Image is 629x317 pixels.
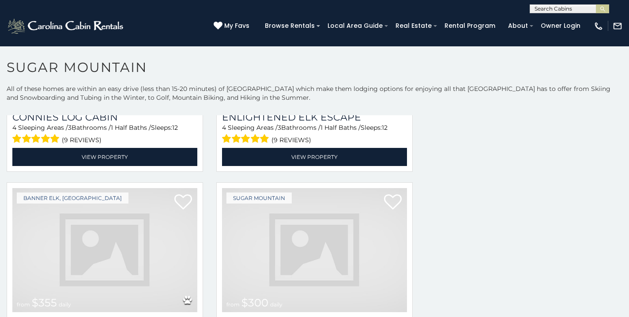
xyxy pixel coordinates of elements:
div: Sleeping Areas / Bathrooms / Sleeps: [12,123,197,146]
a: My Favs [214,21,252,31]
img: phone-regular-white.png [594,21,603,31]
span: from [226,301,240,308]
span: My Favs [224,21,249,30]
a: About [504,19,532,33]
a: View Property [12,148,197,166]
a: Sugar Mountain [226,192,292,204]
a: from $355 daily [12,188,197,312]
span: daily [270,301,282,308]
span: $355 [32,296,57,309]
a: Browse Rentals [260,19,319,33]
img: dummy-image.jpg [222,188,407,312]
a: Local Area Guide [323,19,387,33]
span: daily [59,301,71,308]
div: Sleeping Areas / Bathrooms / Sleeps: [222,123,407,146]
a: Rental Program [440,19,500,33]
a: Owner Login [536,19,585,33]
span: 12 [382,124,388,132]
img: White-1-2.png [7,17,126,35]
a: Enlightened Elk Escape [222,111,407,123]
span: 12 [172,124,178,132]
span: (9 reviews) [271,134,311,146]
span: (9 reviews) [62,134,102,146]
a: Banner Elk, [GEOGRAPHIC_DATA] [17,192,128,204]
span: $300 [241,296,268,309]
a: Add to favorites [384,193,402,212]
img: dummy-image.jpg [12,188,197,312]
img: mail-regular-white.png [613,21,622,31]
span: from [17,301,30,308]
a: from $300 daily [222,188,407,312]
span: 4 [12,124,16,132]
span: 3 [68,124,72,132]
a: Real Estate [391,19,436,33]
a: Connies Log Cabin [12,111,197,123]
span: 3 [278,124,281,132]
span: 4 [222,124,226,132]
span: 1 Half Baths / [320,124,361,132]
span: 1 Half Baths / [111,124,151,132]
a: View Property [222,148,407,166]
